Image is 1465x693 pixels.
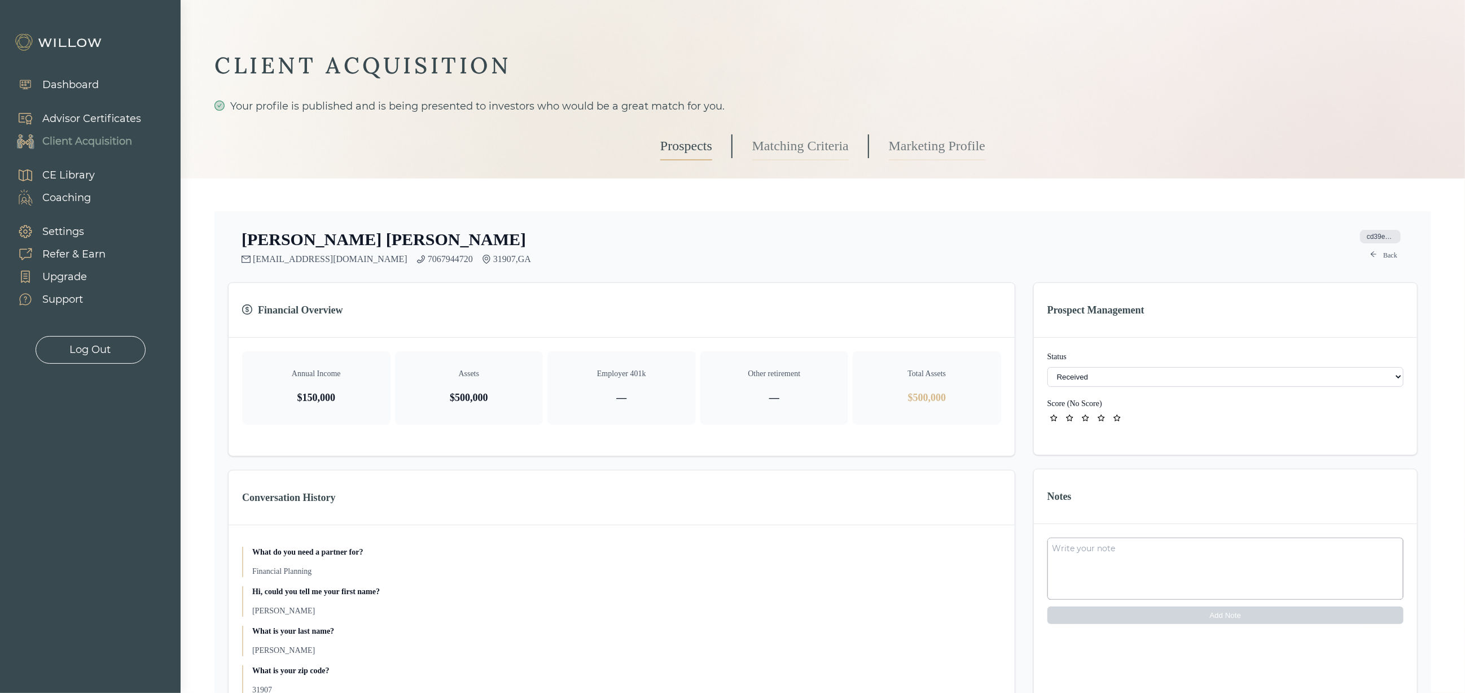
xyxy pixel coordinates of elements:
span: environment [482,255,491,264]
span: phone [416,255,426,264]
div: Dashboard [42,77,99,93]
p: $500,000 [862,390,992,406]
p: Assets [404,368,534,380]
div: Support [42,292,83,307]
p: — [556,390,687,406]
button: star [1063,412,1077,425]
button: ID [1047,398,1102,409]
button: star [1111,412,1124,425]
button: star [1095,412,1108,425]
div: Coaching [42,190,91,206]
p: What is your last name? [252,626,1001,637]
span: arrow-left [1370,251,1379,260]
button: star [1047,412,1061,425]
p: Other retirement [709,368,840,380]
label: Status [1047,351,1403,363]
span: check-circle [214,101,225,111]
div: Advisor Certificates [42,111,141,127]
button: Add Note [1047,607,1403,624]
p: $150,000 [251,390,381,406]
p: [PERSON_NAME] [252,605,1001,617]
a: Advisor Certificates [6,107,141,130]
a: Matching Criteria [752,132,849,160]
p: What do you need a partner for? [252,547,1001,558]
div: CE Library [42,168,95,183]
a: CE Library [6,164,95,186]
h3: Prospect Management [1047,302,1403,318]
label: Score ( No Score ) [1047,399,1102,408]
button: ID [1357,229,1404,244]
div: Client Acquisition [42,134,132,149]
h3: Conversation History [242,490,1001,505]
p: Annual Income [251,368,381,380]
a: [EMAIL_ADDRESS][DOMAIN_NAME] [253,254,407,264]
div: Log Out [70,342,111,358]
p: Total Assets [862,368,992,380]
a: arrow-leftBack [1363,249,1404,262]
h3: Financial Overview [242,302,1001,318]
h2: [PERSON_NAME] [PERSON_NAME] [242,229,526,250]
button: star [1079,412,1093,425]
a: Client Acquisition [6,130,141,152]
div: Your profile is published and is being presented to investors who would be a great match for you. [214,98,1431,114]
span: 31907 , GA [493,254,531,264]
p: — [709,390,840,406]
div: Refer & Earn [42,247,106,262]
span: mail [242,255,251,264]
span: cd39e427-0f71-496f-ba08-4da751b8adb4 [1360,230,1401,243]
h3: Notes [1047,489,1403,504]
a: 7067944720 [428,254,473,264]
span: dollar [242,304,253,316]
p: What is your zip code? [252,665,1001,677]
a: Dashboard [6,73,99,96]
a: Coaching [6,186,95,209]
p: $500,000 [404,390,534,406]
div: Settings [42,224,84,239]
p: Employer 401k [556,368,687,380]
a: Refer & Earn [6,243,106,265]
a: Marketing Profile [889,132,985,160]
a: Upgrade [6,265,106,288]
a: Settings [6,220,106,243]
p: Financial Planning [252,566,1001,577]
p: [PERSON_NAME] [252,645,1001,656]
a: Prospects [660,132,712,160]
div: Upgrade [42,269,87,285]
p: Hi, could you tell me your first name? [252,586,1001,598]
div: CLIENT ACQUISITION [214,51,1431,80]
img: Willow [14,33,104,51]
